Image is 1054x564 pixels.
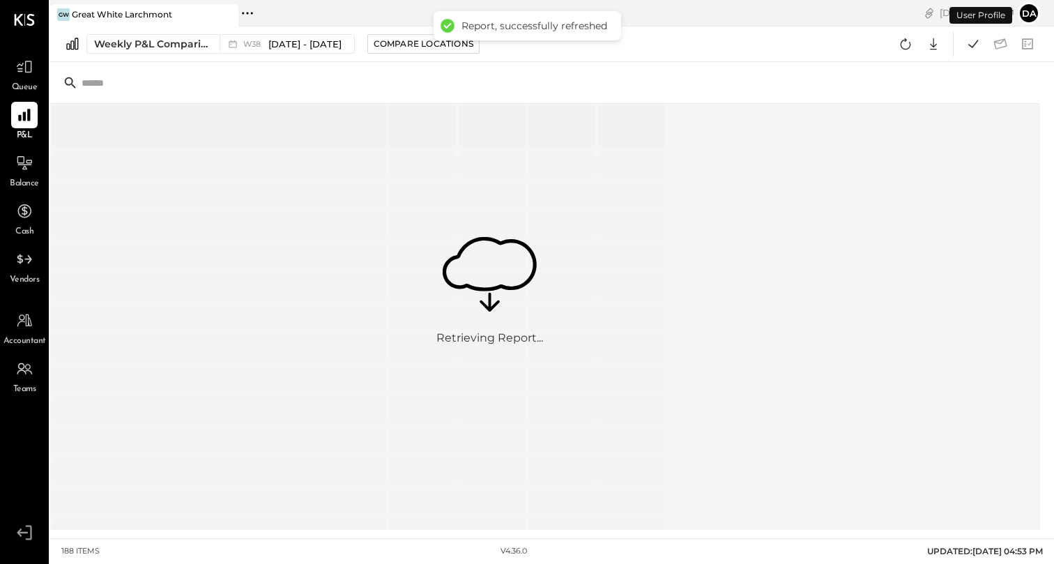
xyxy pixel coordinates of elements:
div: copy link [922,6,936,20]
span: UPDATED: [DATE] 04:53 PM [927,546,1043,556]
div: User Profile [949,7,1012,24]
span: W38 [243,40,265,48]
button: DA [1018,2,1040,24]
span: Vendors [10,274,40,287]
a: P&L [1,102,48,142]
span: Cash [15,226,33,238]
div: GW [57,8,70,21]
a: Balance [1,150,48,190]
a: Vendors [1,246,48,287]
button: Weekly P&L Comparison W38[DATE] - [DATE] [86,34,355,54]
button: Compare Locations [367,34,480,54]
div: Weekly P&L Comparison [94,37,211,51]
span: Accountant [3,335,46,348]
div: [DATE] [940,6,1014,20]
span: Queue [12,82,38,94]
div: 188 items [61,546,100,557]
span: P&L [17,130,33,142]
div: Compare Locations [374,38,473,49]
div: Report, successfully refreshed [461,20,607,32]
div: Retrieving Report... [436,331,543,347]
a: Accountant [1,307,48,348]
div: Great White Larchmont [72,8,172,20]
a: Queue [1,54,48,94]
span: Balance [10,178,39,190]
span: Teams [13,383,36,396]
div: v 4.36.0 [501,546,527,557]
a: Teams [1,356,48,396]
a: Cash [1,198,48,238]
span: [DATE] - [DATE] [268,38,342,51]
